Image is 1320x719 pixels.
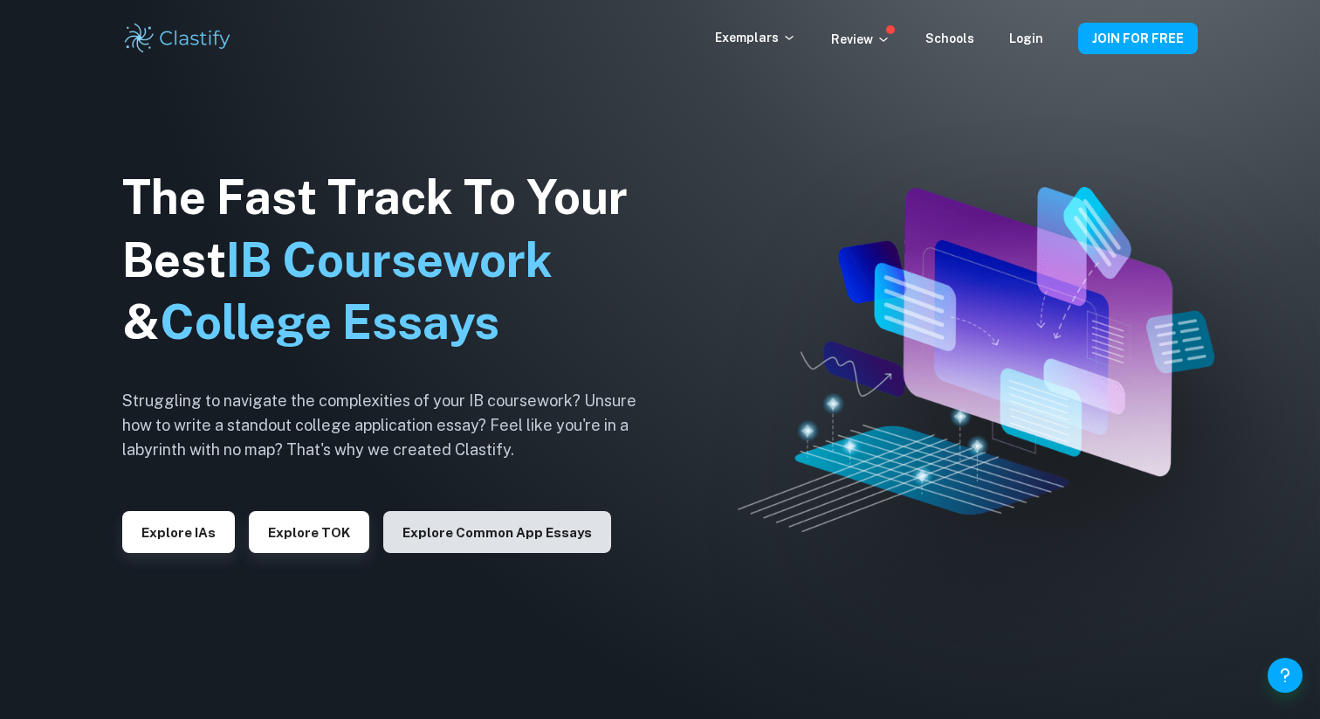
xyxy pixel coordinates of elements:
img: Clastify logo [122,21,233,56]
button: Explore IAs [122,511,235,553]
h1: The Fast Track To Your Best & [122,166,663,355]
img: Clastify hero [738,187,1214,532]
span: College Essays [160,294,499,349]
button: JOIN FOR FREE [1078,23,1198,54]
a: Explore Common App essays [383,523,611,540]
span: IB Coursework [226,232,553,287]
button: Explore TOK [249,511,369,553]
a: Login [1009,31,1043,45]
a: Explore TOK [249,523,369,540]
p: Exemplars [715,28,796,47]
a: Schools [925,31,974,45]
h6: Struggling to navigate the complexities of your IB coursework? Unsure how to write a standout col... [122,389,663,462]
button: Explore Common App essays [383,511,611,553]
a: Explore IAs [122,523,235,540]
p: Review [831,30,890,49]
button: Help and Feedback [1268,658,1303,693]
